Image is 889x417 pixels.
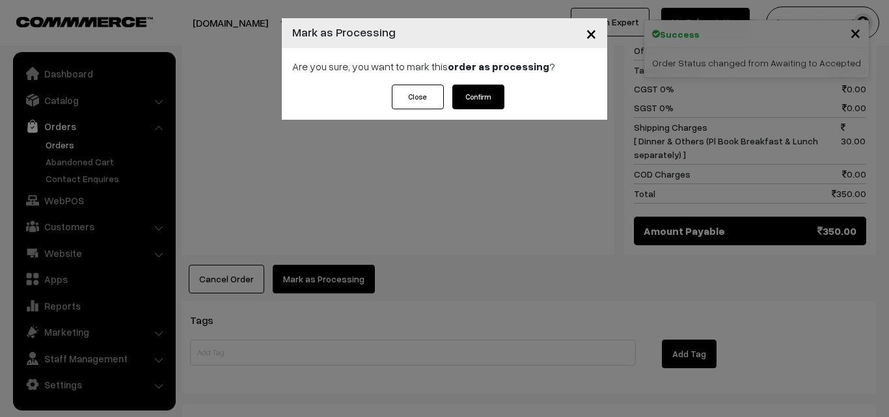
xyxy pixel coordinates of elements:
[452,85,504,109] button: Confirm
[392,85,444,109] button: Close
[448,60,549,73] strong: order as processing
[292,23,396,41] h4: Mark as Processing
[575,13,607,53] button: Close
[282,48,607,85] div: Are you sure, you want to mark this ?
[586,21,597,45] span: ×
